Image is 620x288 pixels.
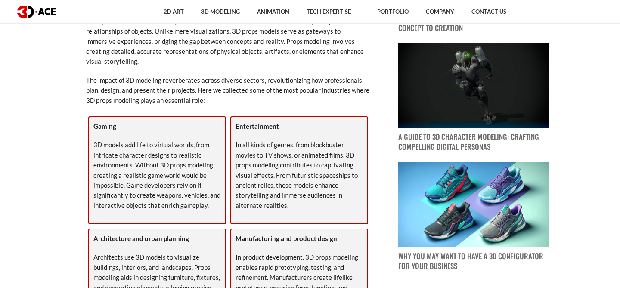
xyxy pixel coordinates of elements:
p: A 3D props model is a virtual representation crafted to use dimensions, textures, and spatial rel... [86,16,370,67]
a: blog post image A Guide to 3D Character Modeling: Crafting Compelling Digital Personas [398,43,549,152]
img: blog post image [398,162,549,247]
strong: Manufacturing and product design [236,235,337,242]
a: blog post image Why You May Want to Have a 3D Configurator for Your Business [398,162,549,271]
strong: Gaming [93,122,116,130]
p: Mastering Roblox 3D Modeling — From Concept to Creation [398,13,549,33]
img: blog post image [398,43,549,128]
p: A Guide to 3D Character Modeling: Crafting Compelling Digital Personas [398,132,549,152]
img: logo dark [17,6,56,18]
p: In all kinds of genres, from blockbuster movies to TV shows, or animated films, 3D props modeling... [236,140,363,211]
p: Why You May Want to Have a 3D Configurator for Your Business [398,251,549,271]
strong: Entertainment [236,122,279,130]
strong: Architecture and urban planning [93,235,189,242]
p: The impact of 3D modeling reverberates across diverse sectors, revolutionizing how professionals ... [86,75,370,105]
p: 3D models add life to virtual worlds, from intricate character designs to realistic environments.... [93,140,221,211]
